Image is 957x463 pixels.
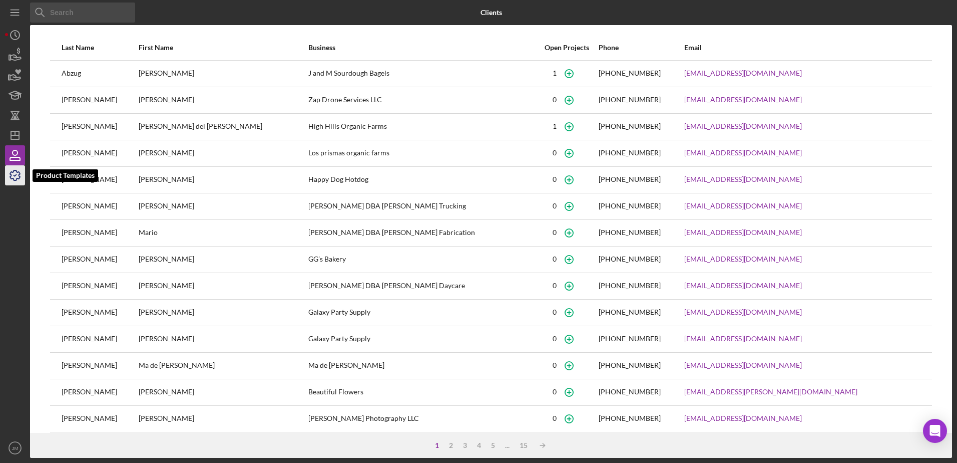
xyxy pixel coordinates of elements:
div: Email [684,44,920,52]
div: First Name [139,44,307,52]
div: 0 [553,149,557,157]
div: [PERSON_NAME] [139,406,307,431]
div: 1 [430,441,444,449]
div: [PERSON_NAME] [62,167,138,192]
a: [EMAIL_ADDRESS][DOMAIN_NAME] [684,361,802,369]
div: [PHONE_NUMBER] [599,388,661,396]
div: Happy Dog Hotdog [308,167,536,192]
div: J and M Sourdough Bagels [308,61,536,86]
div: 2 [444,441,458,449]
div: Business [308,44,536,52]
div: Open Projects [537,44,598,52]
div: [PERSON_NAME] [62,406,138,431]
div: Ma de [PERSON_NAME] [139,353,307,378]
div: Ma de [PERSON_NAME] [308,353,536,378]
div: [PHONE_NUMBER] [599,202,661,210]
div: 3 [458,441,472,449]
div: Mario [139,220,307,246]
div: [PERSON_NAME] [139,88,307,113]
div: [PERSON_NAME] DBA [PERSON_NAME] Daycare [308,274,536,299]
div: [PHONE_NUMBER] [599,335,661,343]
div: Beautiful Flowers [308,380,536,405]
div: Open Intercom Messenger [923,419,947,443]
div: [PHONE_NUMBER] [599,414,661,422]
a: [EMAIL_ADDRESS][DOMAIN_NAME] [684,202,802,210]
div: 0 [553,175,557,183]
div: 0 [553,308,557,316]
div: 1 [553,69,557,77]
div: [PHONE_NUMBER] [599,282,661,290]
div: Abzug [62,61,138,86]
div: [PERSON_NAME] [62,380,138,405]
div: [PERSON_NAME] [139,194,307,219]
div: [PERSON_NAME] [139,141,307,166]
a: [EMAIL_ADDRESS][DOMAIN_NAME] [684,282,802,290]
div: [PHONE_NUMBER] [599,175,661,183]
div: 15 [515,441,533,449]
a: [EMAIL_ADDRESS][DOMAIN_NAME] [684,122,802,130]
a: [EMAIL_ADDRESS][PERSON_NAME][DOMAIN_NAME] [684,388,857,396]
div: [PHONE_NUMBER] [599,69,661,77]
div: Galaxy Party Supply [308,327,536,352]
a: [EMAIL_ADDRESS][DOMAIN_NAME] [684,414,802,422]
a: [EMAIL_ADDRESS][DOMAIN_NAME] [684,69,802,77]
div: [PERSON_NAME] [139,380,307,405]
div: [PHONE_NUMBER] [599,96,661,104]
div: Zap Drone Services LLC [308,88,536,113]
a: [EMAIL_ADDRESS][DOMAIN_NAME] [684,175,802,183]
div: [PERSON_NAME] [139,274,307,299]
div: [PERSON_NAME] DBA [PERSON_NAME] Fabrication [308,220,536,246]
div: 0 [553,202,557,210]
a: [EMAIL_ADDRESS][DOMAIN_NAME] [684,149,802,157]
div: 1 [553,122,557,130]
a: [EMAIL_ADDRESS][DOMAIN_NAME] [684,335,802,343]
a: [EMAIL_ADDRESS][DOMAIN_NAME] [684,308,802,316]
button: JM [5,438,25,458]
div: High Hills Organic Farms [308,114,536,139]
div: [PERSON_NAME] [62,88,138,113]
div: [PERSON_NAME] [139,300,307,325]
div: [PHONE_NUMBER] [599,149,661,157]
div: Last Name [62,44,138,52]
div: [PERSON_NAME] [62,247,138,272]
div: ... [500,441,515,449]
div: [PERSON_NAME] [139,167,307,192]
div: 0 [553,282,557,290]
div: [PERSON_NAME] DBA [PERSON_NAME] Trucking [308,194,536,219]
text: JM [12,445,19,451]
div: [PERSON_NAME] [62,300,138,325]
div: [PERSON_NAME] [62,141,138,166]
div: [PERSON_NAME] del [PERSON_NAME] [139,114,307,139]
div: 0 [553,255,557,263]
div: [PERSON_NAME] [62,220,138,246]
div: [PERSON_NAME] [139,327,307,352]
div: 0 [553,361,557,369]
div: [PHONE_NUMBER] [599,308,661,316]
div: [PERSON_NAME] [62,194,138,219]
a: [EMAIL_ADDRESS][DOMAIN_NAME] [684,96,802,104]
a: [EMAIL_ADDRESS][DOMAIN_NAME] [684,228,802,237]
div: [PERSON_NAME] [62,114,138,139]
div: [PERSON_NAME] [139,61,307,86]
div: 0 [553,414,557,422]
div: 0 [553,388,557,396]
div: 0 [553,228,557,237]
div: [PERSON_NAME] [62,327,138,352]
div: Los prismas organic farms [308,141,536,166]
div: [PERSON_NAME] [62,353,138,378]
div: [PERSON_NAME] Photography LLC [308,406,536,431]
b: Clients [481,9,502,17]
div: 5 [486,441,500,449]
div: [PERSON_NAME] [139,247,307,272]
div: 0 [553,335,557,343]
div: [PERSON_NAME] [62,274,138,299]
div: [PHONE_NUMBER] [599,122,661,130]
div: 4 [472,441,486,449]
div: [PHONE_NUMBER] [599,361,661,369]
input: Search [30,3,135,23]
div: Galaxy Party Supply [308,300,536,325]
div: 0 [553,96,557,104]
a: [EMAIL_ADDRESS][DOMAIN_NAME] [684,255,802,263]
div: [PHONE_NUMBER] [599,255,661,263]
div: Phone [599,44,684,52]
